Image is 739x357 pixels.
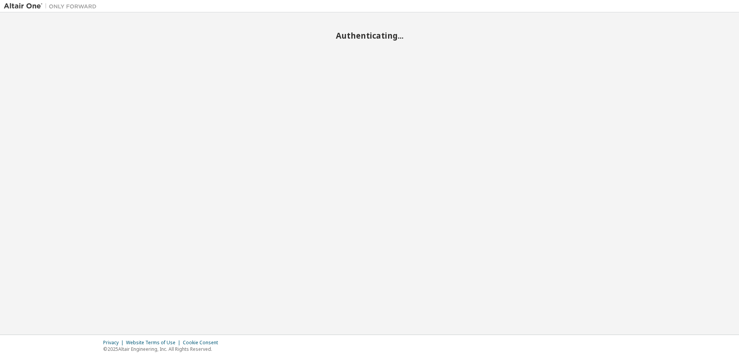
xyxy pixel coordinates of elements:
[183,340,223,346] div: Cookie Consent
[103,346,223,352] p: © 2025 Altair Engineering, Inc. All Rights Reserved.
[126,340,183,346] div: Website Terms of Use
[4,31,735,41] h2: Authenticating...
[103,340,126,346] div: Privacy
[4,2,100,10] img: Altair One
